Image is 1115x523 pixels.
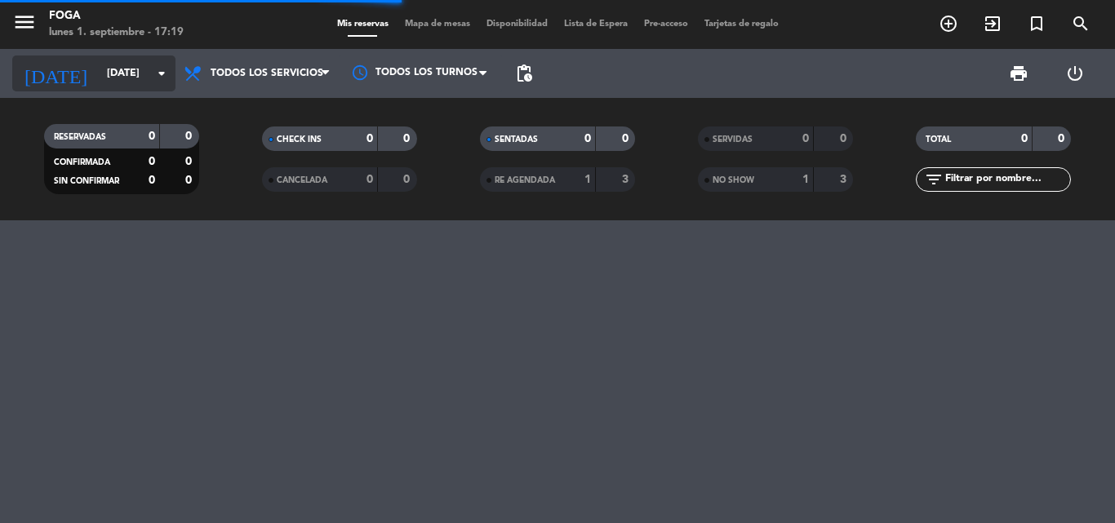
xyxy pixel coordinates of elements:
[12,10,37,34] i: menu
[802,174,809,185] strong: 1
[366,174,373,185] strong: 0
[211,68,323,79] span: Todos los servicios
[802,133,809,144] strong: 0
[185,131,195,142] strong: 0
[1046,49,1103,98] div: LOG OUT
[622,133,632,144] strong: 0
[1009,64,1028,83] span: print
[185,156,195,167] strong: 0
[277,135,322,144] span: CHECK INS
[49,8,184,24] div: FOGA
[12,55,99,91] i: [DATE]
[840,174,850,185] strong: 3
[1058,133,1068,144] strong: 0
[152,64,171,83] i: arrow_drop_down
[636,20,696,29] span: Pre-acceso
[403,133,413,144] strong: 0
[713,176,754,184] span: NO SHOW
[495,176,555,184] span: RE AGENDADA
[149,131,155,142] strong: 0
[403,174,413,185] strong: 0
[584,174,591,185] strong: 1
[49,24,184,41] div: lunes 1. septiembre - 17:19
[983,14,1002,33] i: exit_to_app
[924,170,944,189] i: filter_list
[277,176,327,184] span: CANCELADA
[12,10,37,40] button: menu
[397,20,478,29] span: Mapa de mesas
[185,175,195,186] strong: 0
[713,135,753,144] span: SERVIDAS
[696,20,787,29] span: Tarjetas de regalo
[622,174,632,185] strong: 3
[149,156,155,167] strong: 0
[1027,14,1046,33] i: turned_in_not
[478,20,556,29] span: Disponibilidad
[1065,64,1085,83] i: power_settings_new
[840,133,850,144] strong: 0
[514,64,534,83] span: pending_actions
[1021,133,1028,144] strong: 0
[366,133,373,144] strong: 0
[926,135,951,144] span: TOTAL
[556,20,636,29] span: Lista de Espera
[54,177,119,185] span: SIN CONFIRMAR
[939,14,958,33] i: add_circle_outline
[944,171,1070,188] input: Filtrar por nombre...
[149,175,155,186] strong: 0
[584,133,591,144] strong: 0
[54,133,106,141] span: RESERVADAS
[329,20,397,29] span: Mis reservas
[54,158,110,166] span: CONFIRMADA
[495,135,538,144] span: SENTADAS
[1071,14,1091,33] i: search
